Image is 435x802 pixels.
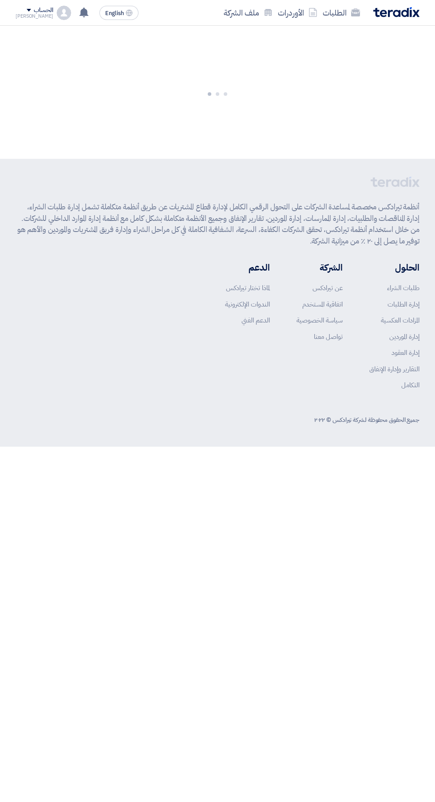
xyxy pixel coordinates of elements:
a: اتفاقية المستخدم [302,299,343,309]
a: الأوردرات [275,2,320,23]
span: English [105,10,124,16]
p: أنظمة تيرادكس مخصصة لمساعدة الشركات على التحول الرقمي الكامل لإدارة قطاع المشتريات عن طريق أنظمة ... [16,201,419,247]
a: سياسة الخصوصية [297,315,343,325]
a: طلبات الشراء [387,283,419,293]
img: Teradix logo [373,7,419,17]
a: إدارة الموردين [389,332,419,342]
a: إدارة الطلبات [388,299,419,309]
div: الحساب [34,7,53,14]
div: جميع الحقوق محفوظة لشركة تيرادكس © ٢٠٢٢ [314,415,419,425]
a: لماذا تختار تيرادكس [226,283,270,293]
a: التقارير وإدارة الإنفاق [369,364,419,374]
img: profile_test.png [57,6,71,20]
a: الطلبات [320,2,363,23]
li: الحلول [369,261,419,274]
a: تواصل معنا [314,332,343,342]
a: الدعم الفني [241,315,270,325]
a: ملف الشركة [221,2,275,23]
a: التكامل [401,380,419,390]
button: English [99,6,138,20]
a: عن تيرادكس [312,283,343,293]
li: الشركة [297,261,343,274]
div: [PERSON_NAME] [16,14,53,19]
a: المزادات العكسية [381,315,419,325]
a: إدارة العقود [391,348,419,358]
li: الدعم [225,261,270,274]
a: الندوات الإلكترونية [225,299,270,309]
